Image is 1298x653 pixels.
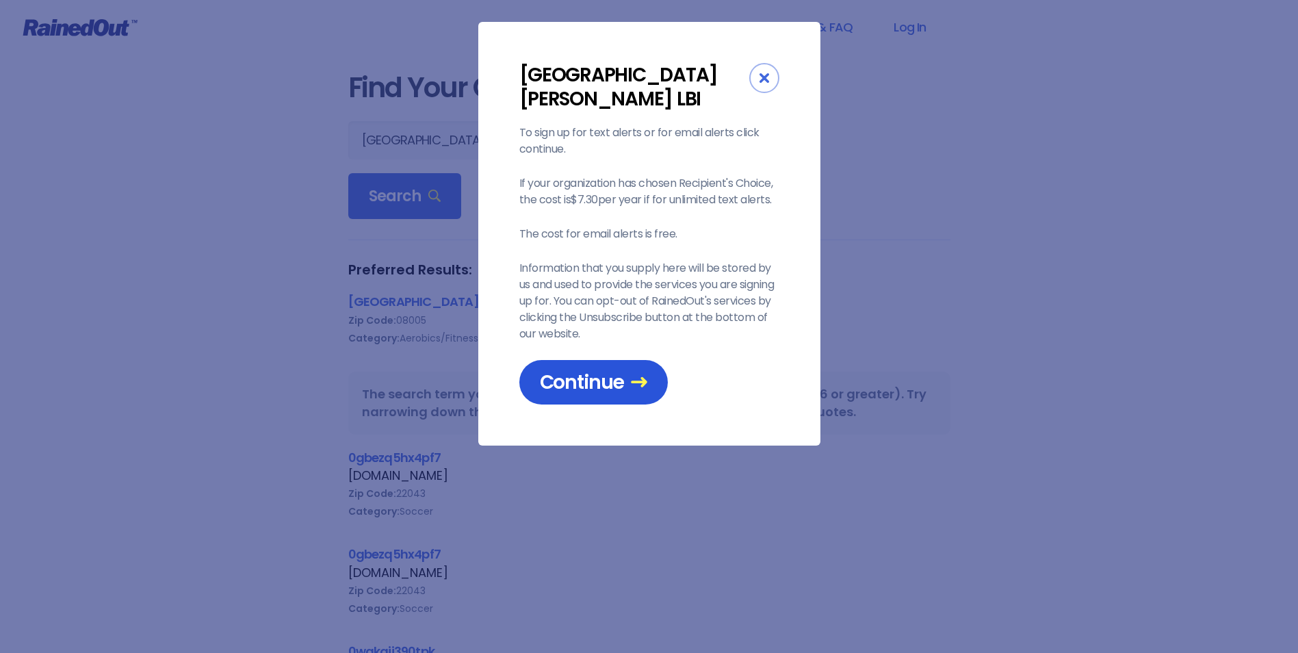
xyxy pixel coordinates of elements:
[749,63,779,93] div: Close
[519,63,749,111] div: [GEOGRAPHIC_DATA][PERSON_NAME] LBI
[519,260,779,342] p: Information that you supply here will be stored by us and used to provide the services you are si...
[540,370,647,394] span: Continue
[519,125,779,157] p: To sign up for text alerts or for email alerts click continue.
[519,175,779,208] p: If your organization has chosen Recipient's Choice, the cost is $7.30 per year if for unlimited t...
[519,226,779,242] p: The cost for email alerts is free.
